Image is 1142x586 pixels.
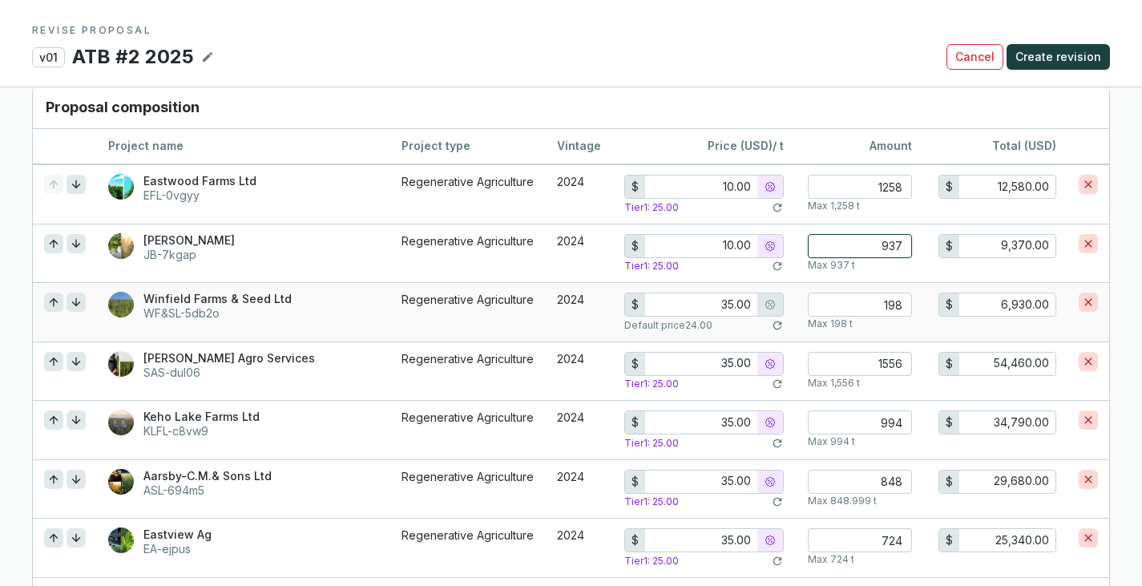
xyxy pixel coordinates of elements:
[939,411,959,434] div: $
[624,555,679,568] p: Tier 1 : 25.00
[625,529,645,552] div: $
[625,293,645,316] div: $
[624,437,679,450] p: Tier 1 : 25.00
[939,293,959,316] div: $
[808,377,860,390] p: Max 1,556 t
[625,411,645,434] div: $
[390,164,546,224] td: Regenerative Agriculture
[939,353,959,375] div: $
[143,424,260,438] p: KLFL-c8vw9
[946,44,1003,70] button: Cancel
[939,529,959,552] div: $
[625,176,645,198] div: $
[143,233,235,248] p: [PERSON_NAME]
[992,139,1056,152] span: Total (USD)
[624,378,679,390] p: Tier 1 : 25.00
[32,24,1110,37] p: REVISE PROPOSAL
[143,527,212,542] p: Eastview Ag
[143,542,212,556] p: EA-ejpus
[546,459,613,519] td: 2024
[143,366,315,380] p: SAS-dul06
[143,188,256,203] p: EFL-0vgyy
[143,483,272,498] p: ASL-694m5
[625,235,645,257] div: $
[143,174,256,188] p: Eastwood Farms Ltd
[71,43,195,71] p: ATB #2 2025
[546,518,613,577] td: 2024
[97,129,390,164] th: Project name
[546,282,613,341] td: 2024
[613,129,795,164] th: / t
[143,306,292,321] p: WF&SL-5db2o
[808,259,855,272] p: Max 937 t
[624,495,679,508] p: Tier 1 : 25.00
[143,292,292,306] p: Winfield Farms & Seed Ltd
[546,129,613,164] th: Vintage
[808,553,854,566] p: Max 724 t
[390,459,546,519] td: Regenerative Agriculture
[546,341,613,401] td: 2024
[808,317,853,330] p: Max 198 t
[33,87,1109,129] h3: Proposal composition
[624,319,712,332] p: Default price 24.00
[1007,44,1110,70] button: Create revision
[390,282,546,341] td: Regenerative Agriculture
[939,235,959,257] div: $
[546,164,613,224] td: 2024
[624,260,679,273] p: Tier 1 : 25.00
[625,471,645,493] div: $
[546,224,613,283] td: 2024
[795,129,923,164] th: Amount
[390,341,546,401] td: Regenerative Agriculture
[955,49,995,65] span: Cancel
[143,469,272,483] p: Aarsby-C.M.& Sons Ltd
[546,400,613,459] td: 2024
[808,435,855,448] p: Max 994 t
[708,139,773,152] span: Price (USD)
[32,47,65,67] p: v01
[939,471,959,493] div: $
[390,224,546,283] td: Regenerative Agriculture
[143,248,235,262] p: JB-7kgap
[390,400,546,459] td: Regenerative Agriculture
[390,129,546,164] th: Project type
[808,200,860,212] p: Max 1,258 t
[390,518,546,577] td: Regenerative Agriculture
[143,410,260,424] p: Keho Lake Farms Ltd
[625,353,645,375] div: $
[143,351,315,366] p: [PERSON_NAME] Agro Services
[1015,49,1101,65] span: Create revision
[939,176,959,198] div: $
[624,201,679,214] p: Tier 1 : 25.00
[808,495,877,507] p: Max 848.999 t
